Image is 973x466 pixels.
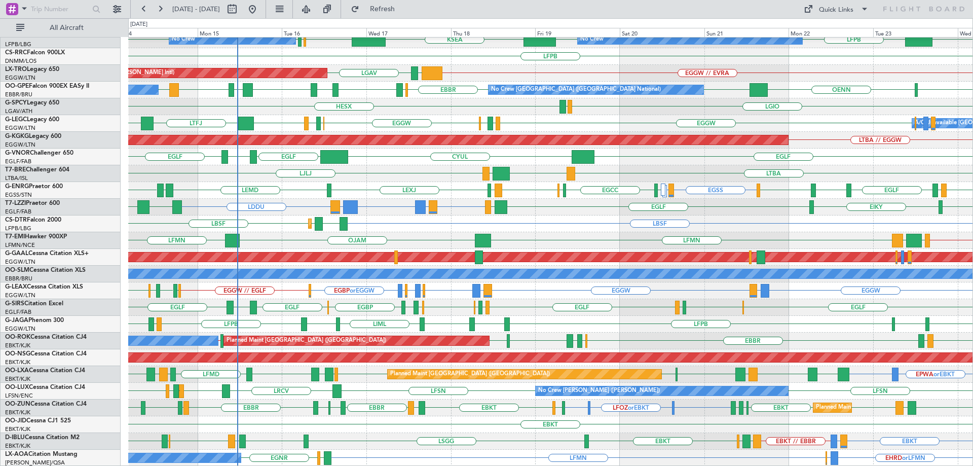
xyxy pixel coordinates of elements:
a: LX-AOACitation Mustang [5,451,78,457]
a: G-VNORChallenger 650 [5,150,73,156]
span: G-JAGA [5,317,28,324]
span: T7-EMI [5,234,25,240]
a: OO-ROKCessna Citation CJ4 [5,334,87,340]
a: EGLF/FAB [5,208,31,216]
span: OO-ZUN [5,401,30,407]
div: Sat 20 [620,28,704,37]
div: [DATE] [130,20,147,29]
div: Fri 19 [535,28,620,37]
a: EBKT/KJK [5,442,30,450]
a: OO-ZUNCessna Citation CJ4 [5,401,87,407]
a: EBKT/KJK [5,425,30,433]
a: EGGW/LTN [5,292,35,299]
a: T7-EMIHawker 900XP [5,234,67,240]
span: OO-ROK [5,334,30,340]
a: G-SPCYLegacy 650 [5,100,59,106]
span: OO-GPE [5,83,29,89]
span: LX-AOA [5,451,28,457]
a: CS-RRCFalcon 900LX [5,50,65,56]
a: OO-SLMCessna Citation XLS [5,267,86,273]
span: All Aircraft [26,24,107,31]
a: OO-LXACessna Citation CJ4 [5,368,85,374]
button: All Aircraft [11,20,110,36]
a: EGSS/STN [5,191,32,199]
a: EBKT/KJK [5,342,30,349]
button: Quick Links [799,1,874,17]
a: OO-LUXCessna Citation CJ4 [5,384,85,390]
a: EBKT/KJK [5,409,30,416]
span: G-LEGC [5,117,27,123]
div: Sun 21 [704,28,789,37]
a: G-JAGAPhenom 300 [5,317,64,324]
div: Sun 14 [113,28,198,37]
div: Wed 17 [366,28,451,37]
div: Planned Maint Sofia [311,216,363,231]
span: Refresh [361,6,404,13]
button: Refresh [346,1,407,17]
div: No Crew [172,32,195,47]
a: G-ENRGPraetor 600 [5,184,63,190]
div: Mon 22 [789,28,873,37]
span: T7-BRE [5,167,26,173]
a: OO-JIDCessna CJ1 525 [5,418,71,424]
a: EGGW/LTN [5,325,35,333]
div: Planned Maint [GEOGRAPHIC_DATA] ([GEOGRAPHIC_DATA]) [390,367,550,382]
span: OO-SLM [5,267,29,273]
span: [DATE] - [DATE] [172,5,220,14]
div: Planned Maint [GEOGRAPHIC_DATA] ([GEOGRAPHIC_DATA]) [227,333,386,348]
span: D-IBLU [5,435,25,441]
span: T7-LZZI [5,200,26,206]
a: LFPB/LBG [5,41,31,48]
a: EGGW/LTN [5,258,35,266]
div: Planned Maint Kortrijk-[GEOGRAPHIC_DATA] [816,400,934,415]
a: LFSN/ENC [5,392,33,400]
a: EBBR/BRU [5,91,32,98]
a: EBKT/KJK [5,359,30,366]
span: G-SIRS [5,301,24,307]
span: CS-DTR [5,217,27,223]
a: LFMN/NCE [5,241,35,249]
div: Quick Links [819,5,853,15]
span: LX-TRO [5,66,27,73]
a: G-LEGCLegacy 600 [5,117,59,123]
span: G-LEAX [5,284,27,290]
a: LGAV/ATH [5,107,32,115]
span: OO-LXA [5,368,29,374]
a: CS-DTRFalcon 2000 [5,217,61,223]
a: OO-NSGCessna Citation CJ4 [5,351,87,357]
a: T7-BREChallenger 604 [5,167,69,173]
span: G-VNOR [5,150,30,156]
a: LTBA/ISL [5,174,28,182]
span: G-GAAL [5,250,28,257]
a: EGGW/LTN [5,74,35,82]
a: G-GAALCessna Citation XLS+ [5,250,89,257]
a: DNMM/LOS [5,57,36,65]
a: T7-LZZIPraetor 600 [5,200,60,206]
a: EGGW/LTN [5,141,35,149]
div: No Crew [GEOGRAPHIC_DATA] ([GEOGRAPHIC_DATA] National) [491,82,661,97]
a: G-KGKGLegacy 600 [5,133,61,139]
div: Tue 23 [873,28,958,37]
div: Thu 18 [451,28,536,37]
span: CS-RRC [5,50,27,56]
div: No Crew [PERSON_NAME] ([PERSON_NAME]) [538,383,660,399]
a: D-IBLUCessna Citation M2 [5,435,80,441]
span: G-SPCY [5,100,27,106]
div: No Crew [580,32,604,47]
div: Tue 16 [282,28,366,37]
a: EGLF/FAB [5,158,31,165]
a: EBKT/KJK [5,375,30,383]
a: EGLF/FAB [5,308,31,316]
span: OO-JID [5,418,26,424]
span: G-ENRG [5,184,29,190]
a: EGGW/LTN [5,124,35,132]
span: OO-NSG [5,351,30,357]
span: OO-LUX [5,384,29,390]
span: G-KGKG [5,133,29,139]
a: G-LEAXCessna Citation XLS [5,284,83,290]
a: LFPB/LBG [5,225,31,232]
a: G-SIRSCitation Excel [5,301,63,307]
input: Trip Number [31,2,89,17]
div: Mon 15 [198,28,282,37]
a: OO-GPEFalcon 900EX EASy II [5,83,89,89]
